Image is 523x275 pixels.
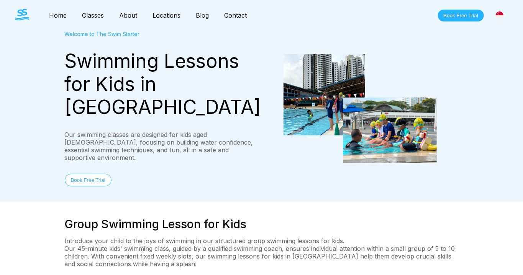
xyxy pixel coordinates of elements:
a: Classes [74,12,111,19]
div: Swimming Lessons for Kids in [GEOGRAPHIC_DATA] [65,49,262,119]
div: Our swimming classes are designed for kids aged [DEMOGRAPHIC_DATA], focusing on building water co... [65,131,262,161]
a: Blog [188,12,216,19]
div: [GEOGRAPHIC_DATA] [492,7,508,23]
a: Locations [145,12,188,19]
a: Contact [216,12,254,19]
a: Home [41,12,74,19]
img: The Swim Starter Logo [15,9,29,20]
button: Book Free Trial [438,10,484,21]
a: About [111,12,145,19]
div: Welcome to The Swim Starter [65,31,262,37]
h2: Group Swimming Lesson for Kids [65,217,459,231]
button: Book Free Trial [65,174,111,186]
p: Introduce your child to the joys of swimming in our structured group swimming lessons for kids. [65,237,459,245]
img: students attending a group swimming lesson for kids [284,54,437,163]
img: Singapore [496,12,503,19]
p: Our 45-minute kids' swimming class, guided by a qualified swimming coach, ensures individual atte... [65,245,459,268]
